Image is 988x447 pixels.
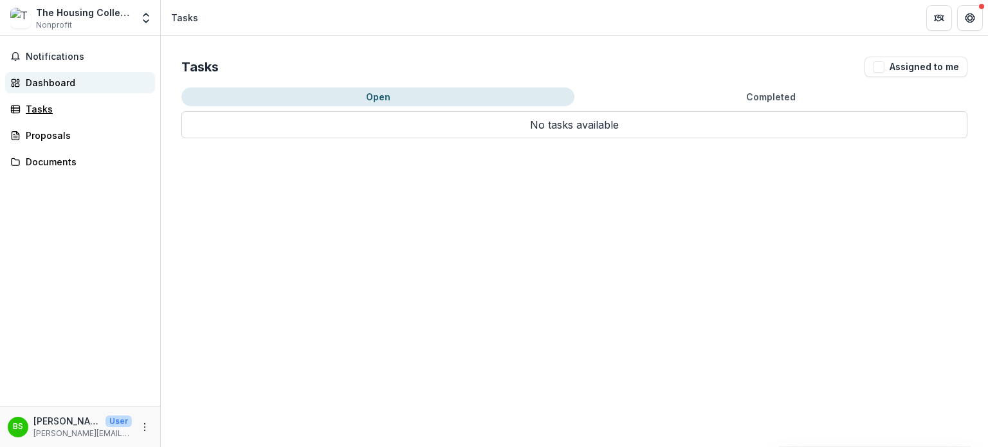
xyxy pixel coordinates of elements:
[36,6,132,19] div: The Housing Collective
[166,8,203,27] nav: breadcrumb
[5,125,155,146] a: Proposals
[181,111,967,138] p: No tasks available
[5,98,155,120] a: Tasks
[26,51,150,62] span: Notifications
[26,76,145,89] div: Dashboard
[5,151,155,172] a: Documents
[13,423,23,431] div: Beth Sabilia
[137,5,155,31] button: Open entity switcher
[574,87,967,106] button: Completed
[864,57,967,77] button: Assigned to me
[33,414,100,428] p: [PERSON_NAME]
[957,5,983,31] button: Get Help
[5,72,155,93] a: Dashboard
[181,87,574,106] button: Open
[105,415,132,427] p: User
[137,419,152,435] button: More
[26,102,145,116] div: Tasks
[26,129,145,142] div: Proposals
[171,11,198,24] div: Tasks
[181,59,219,75] h2: Tasks
[926,5,952,31] button: Partners
[5,46,155,67] button: Notifications
[10,8,31,28] img: The Housing Collective
[26,155,145,169] div: Documents
[36,19,72,31] span: Nonprofit
[33,428,132,439] p: [PERSON_NAME][EMAIL_ADDRESS][DOMAIN_NAME]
